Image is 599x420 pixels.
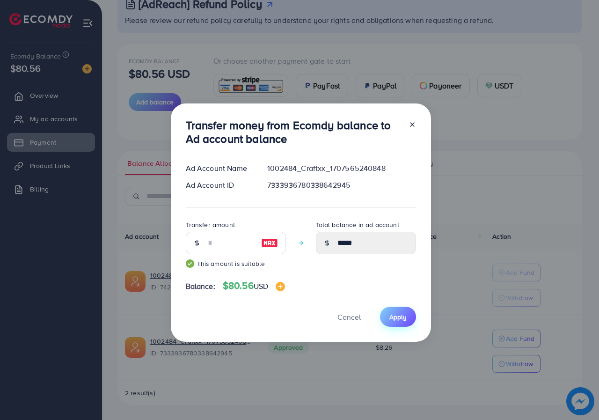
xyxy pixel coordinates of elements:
[316,220,399,229] label: Total balance in ad account
[389,312,407,322] span: Apply
[337,312,361,322] span: Cancel
[186,259,194,268] img: guide
[260,180,423,191] div: 7333936780338642945
[186,118,401,146] h3: Transfer money from Ecomdy balance to Ad account balance
[178,163,260,174] div: Ad Account Name
[186,220,235,229] label: Transfer amount
[380,307,416,327] button: Apply
[223,280,285,292] h4: $80.56
[186,259,286,268] small: This amount is suitable
[186,281,215,292] span: Balance:
[260,163,423,174] div: 1002484_Craftxx_1707565240848
[276,282,285,291] img: image
[326,307,373,327] button: Cancel
[261,237,278,249] img: image
[254,281,268,291] span: USD
[178,180,260,191] div: Ad Account ID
